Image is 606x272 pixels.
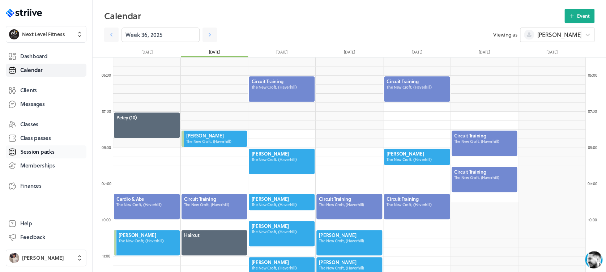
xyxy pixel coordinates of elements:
span: Viewing as [493,31,517,38]
div: [DATE] [113,49,181,57]
span: Dashboard [20,52,47,60]
span: :00 [106,180,111,187]
div: [DATE] [451,49,518,57]
a: Finances [6,179,86,192]
img: Ben Robinson [9,253,19,263]
span: [PERSON_NAME] [22,254,64,262]
span: Finances [20,182,42,190]
span: Classes [20,120,38,128]
a: Session packs [6,145,86,158]
span: Messages [20,100,45,108]
span: Clients [20,86,37,94]
a: Dashboard [6,50,86,63]
div: 10 [99,217,114,222]
div: 07 [585,109,599,114]
a: Memberships [6,159,86,172]
a: Class passes [6,132,86,145]
button: Feedback [6,231,86,244]
span: :00 [106,108,111,114]
span: :00 [106,72,111,78]
span: :00 [106,217,111,223]
div: [DATE] [316,49,383,57]
a: Calendar [6,64,86,77]
div: 11 [99,253,114,259]
a: Help [6,217,86,230]
span: Feedback [20,233,45,241]
div: 08 [99,145,114,150]
a: Clients [6,84,86,97]
div: 10 [585,217,599,222]
span: [PERSON_NAME] [537,31,582,39]
span: :00 [105,253,110,259]
a: Messages [6,98,86,111]
span: Next Level Fitness [22,31,65,38]
span: Class passes [20,134,51,142]
div: [DATE] [518,49,585,57]
div: [DATE] [181,49,248,57]
span: Help [20,220,32,227]
span: Event [577,13,590,19]
iframe: gist-messenger-bubble-iframe [585,251,602,268]
div: [DATE] [383,49,451,57]
span: :00 [592,72,597,78]
a: Classes [6,118,86,131]
h2: Calendar [104,9,564,23]
div: 06 [585,72,599,78]
div: 09 [99,181,114,186]
img: Next Level Fitness [9,29,19,39]
button: Event [564,9,594,23]
button: Next Level FitnessNext Level Fitness [6,26,86,43]
div: 09 [585,181,599,186]
input: YYYY-M-D [121,27,200,42]
span: :00 [592,180,597,187]
div: [DATE] [248,49,316,57]
span: Memberships [20,162,55,169]
button: Ben Robinson[PERSON_NAME] [6,250,86,266]
span: :00 [592,217,597,223]
div: 08 [585,145,599,150]
span: Session packs [20,148,54,156]
div: 06 [99,72,114,78]
span: :00 [106,144,111,150]
span: Calendar [20,66,43,74]
div: 07 [99,109,114,114]
span: :00 [592,108,597,114]
span: :00 [592,144,597,150]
